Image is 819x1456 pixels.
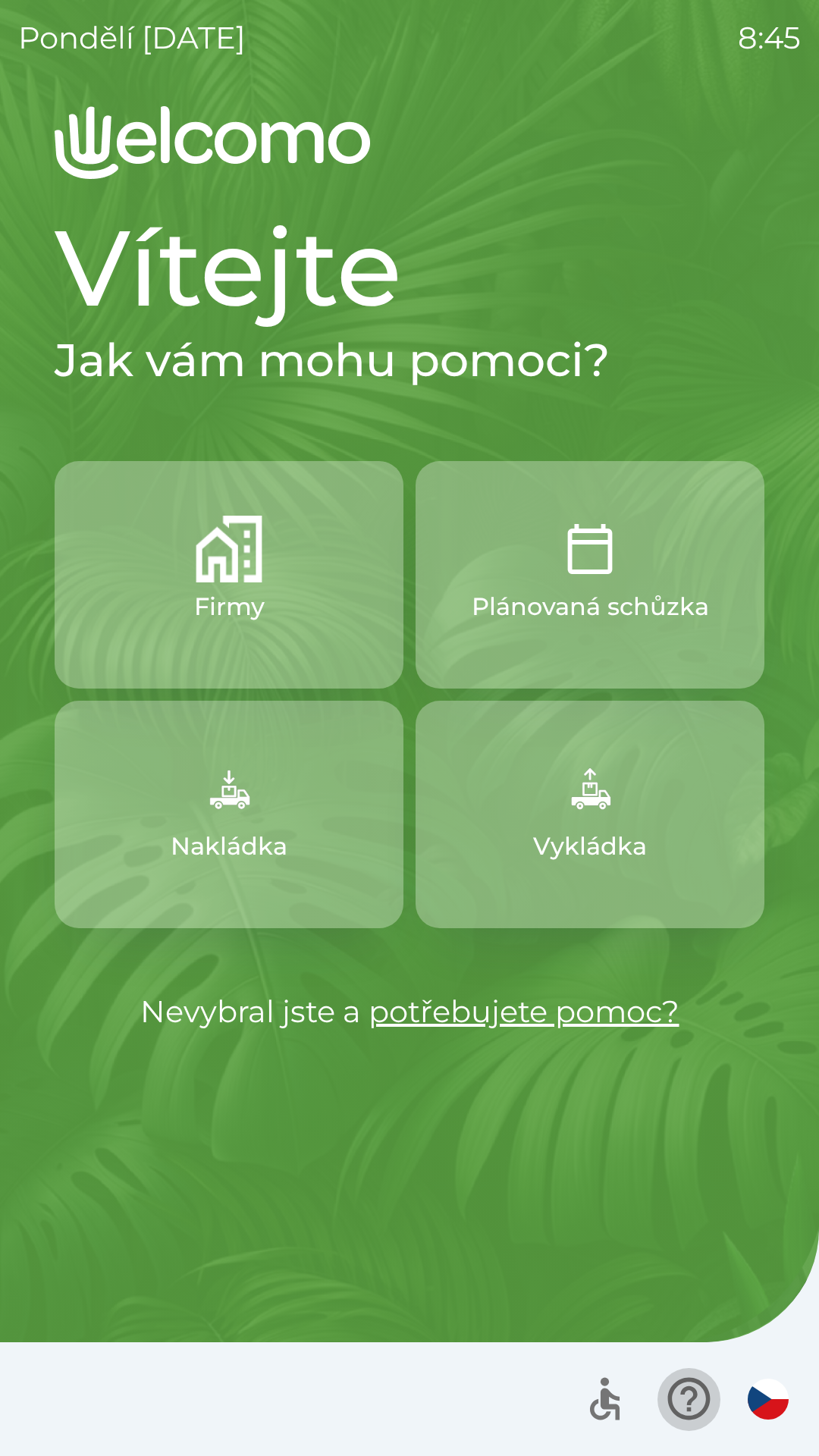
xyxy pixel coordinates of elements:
[18,15,246,61] p: pondělí [DATE]
[748,1379,789,1420] img: cs flag
[416,701,764,928] button: Vykládka
[557,755,623,822] img: 9bcc2a63-ae21-4efc-9540-ae7b1995d7f3.png
[55,203,764,332] h1: Vítejte
[533,828,647,864] p: Vykládka
[55,332,764,388] h2: Jak vám mohu pomoci?
[55,701,403,928] button: Nakládka
[416,461,764,689] button: Plánovaná schůzka
[55,989,764,1034] p: Nevybral jste a
[472,588,709,625] p: Plánovaná schůzka
[171,828,287,864] p: Nakládka
[557,516,623,582] img: 8604b6e8-2b92-4852-858d-af93d6db5933.png
[196,755,262,822] img: f13ba18a-b211-450c-abe6-f0da78179e0f.png
[369,993,679,1030] a: potřebujete pomoc?
[55,461,403,689] button: Firmy
[55,106,764,179] img: Logo
[738,15,801,61] p: 8:45
[196,516,262,582] img: 122be468-0449-4234-a4e4-f2ffd399f15f.png
[194,588,265,625] p: Firmy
